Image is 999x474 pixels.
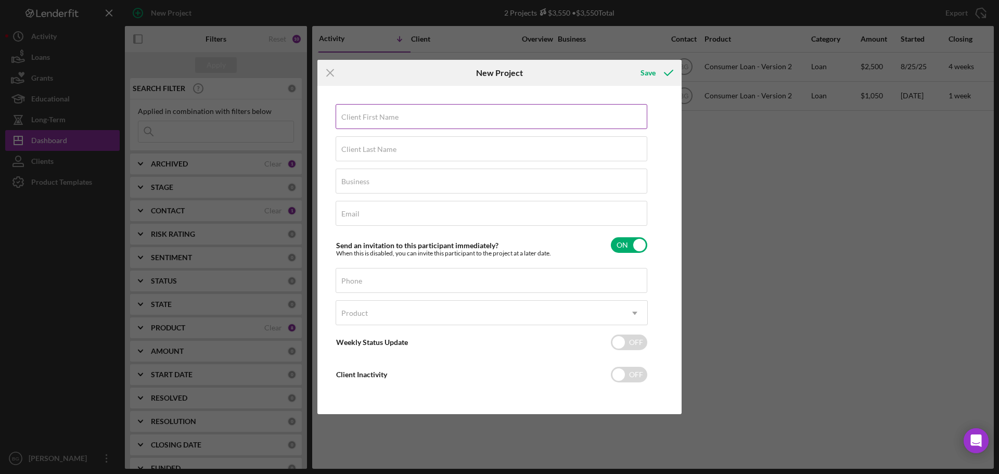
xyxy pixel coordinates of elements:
h6: New Project [476,68,523,78]
div: Product [341,309,368,317]
label: Phone [341,277,362,285]
div: Open Intercom Messenger [964,428,989,453]
label: Weekly Status Update [336,338,408,347]
label: Client First Name [341,113,399,121]
label: Client Last Name [341,145,396,153]
label: Client Inactivity [336,370,387,379]
label: Business [341,177,369,186]
label: Email [341,210,360,218]
label: Send an invitation to this participant immediately? [336,241,498,250]
button: Save [630,62,682,83]
div: Save [641,62,656,83]
div: When this is disabled, you can invite this participant to the project at a later date. [336,250,551,257]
